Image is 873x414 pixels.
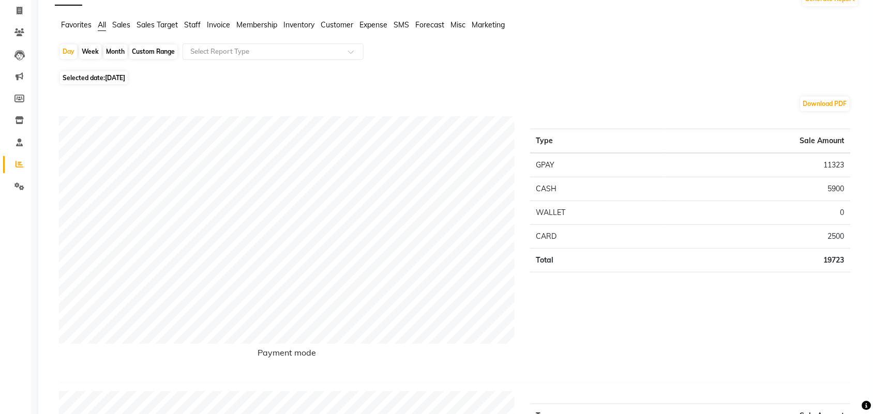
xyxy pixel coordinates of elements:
[472,20,505,29] span: Marketing
[415,20,444,29] span: Forecast
[59,348,515,362] h6: Payment mode
[394,20,409,29] span: SMS
[103,44,127,59] div: Month
[530,153,666,177] td: GPAY
[530,201,666,225] td: WALLET
[79,44,101,59] div: Week
[666,153,851,177] td: 11323
[666,177,851,201] td: 5900
[530,129,666,154] th: Type
[801,97,850,111] button: Download PDF
[666,225,851,249] td: 2500
[207,20,230,29] span: Invoice
[666,249,851,272] td: 19723
[359,20,387,29] span: Expense
[112,20,130,29] span: Sales
[60,71,128,84] span: Selected date:
[137,20,178,29] span: Sales Target
[530,225,666,249] td: CARD
[98,20,106,29] span: All
[530,177,666,201] td: CASH
[60,44,77,59] div: Day
[666,129,851,154] th: Sale Amount
[184,20,201,29] span: Staff
[666,201,851,225] td: 0
[450,20,465,29] span: Misc
[236,20,277,29] span: Membership
[283,20,314,29] span: Inventory
[321,20,353,29] span: Customer
[105,74,125,82] span: [DATE]
[129,44,177,59] div: Custom Range
[61,20,92,29] span: Favorites
[530,249,666,272] td: Total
